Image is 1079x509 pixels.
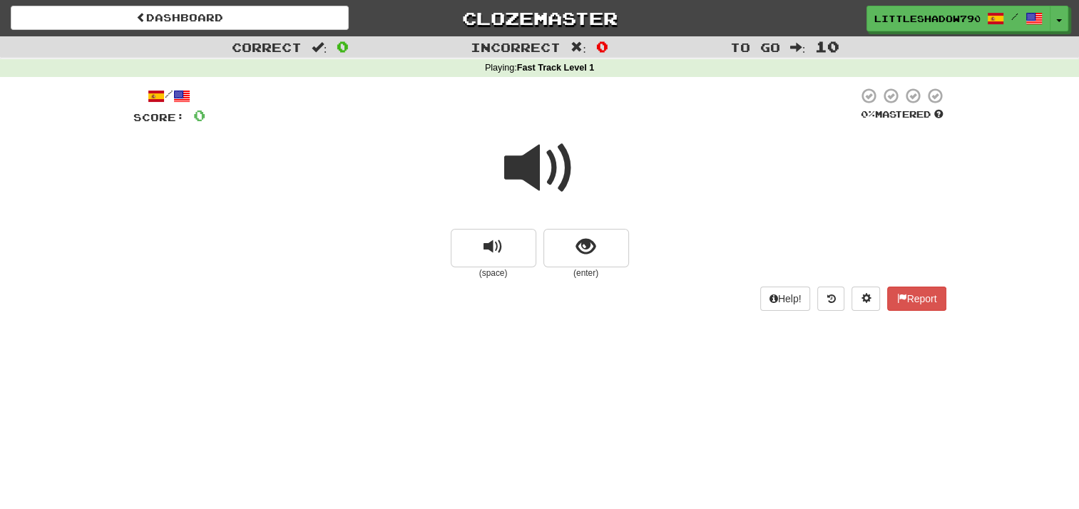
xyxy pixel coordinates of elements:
[760,287,811,311] button: Help!
[861,108,875,120] span: 0 %
[815,38,839,55] span: 10
[517,63,595,73] strong: Fast Track Level 1
[312,41,327,53] span: :
[133,87,205,105] div: /
[858,108,946,121] div: Mastered
[571,41,586,53] span: :
[370,6,708,31] a: Clozemaster
[451,229,536,267] button: replay audio
[543,267,629,279] small: (enter)
[193,106,205,124] span: 0
[451,267,536,279] small: (space)
[11,6,349,30] a: Dashboard
[817,287,844,311] button: Round history (alt+y)
[874,12,980,25] span: LittleShadow7901
[133,111,185,123] span: Score:
[887,287,946,311] button: Report
[596,38,608,55] span: 0
[232,40,302,54] span: Correct
[337,38,349,55] span: 0
[543,229,629,267] button: show sentence
[866,6,1050,31] a: LittleShadow7901 /
[730,40,780,54] span: To go
[471,40,561,54] span: Incorrect
[790,41,806,53] span: :
[1011,11,1018,21] span: /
